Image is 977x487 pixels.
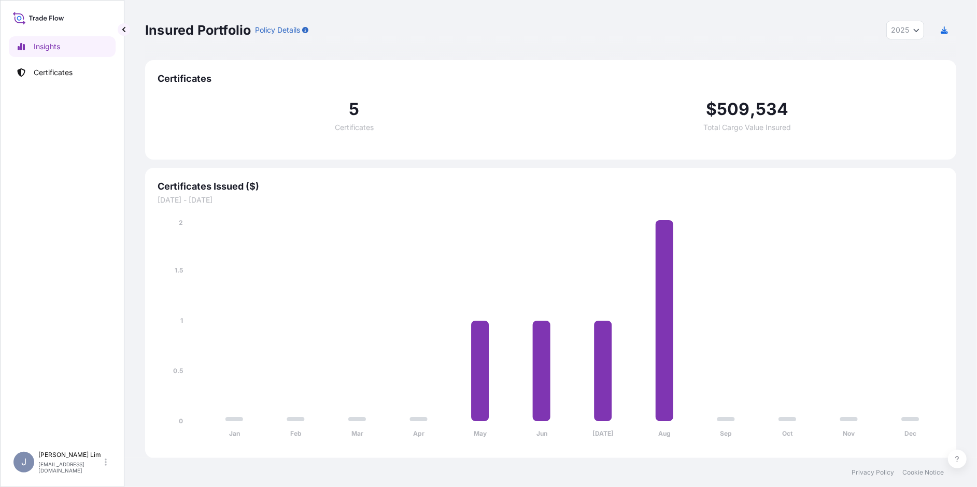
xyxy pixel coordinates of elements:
[179,219,183,226] tspan: 2
[351,430,363,438] tspan: Mar
[9,62,116,83] a: Certificates
[843,430,856,438] tspan: Nov
[783,430,794,438] tspan: Oct
[592,430,614,438] tspan: [DATE]
[158,73,944,85] span: Certificates
[179,417,183,425] tspan: 0
[717,101,750,118] span: 509
[145,22,251,38] p: Insured Portfolio
[720,430,732,438] tspan: Sep
[9,36,116,57] a: Insights
[290,430,302,438] tspan: Feb
[34,41,60,52] p: Insights
[706,101,717,118] span: $
[158,180,944,193] span: Certificates Issued ($)
[38,461,103,474] p: [EMAIL_ADDRESS][DOMAIN_NAME]
[756,101,789,118] span: 534
[474,430,487,438] tspan: May
[21,457,26,467] span: J
[902,468,944,477] a: Cookie Notice
[536,430,547,438] tspan: Jun
[229,430,240,438] tspan: Jan
[180,317,183,324] tspan: 1
[34,67,73,78] p: Certificates
[750,101,756,118] span: ,
[891,25,909,35] span: 2025
[158,195,944,205] span: [DATE] - [DATE]
[658,430,671,438] tspan: Aug
[413,430,424,438] tspan: Apr
[38,451,103,459] p: [PERSON_NAME] Lim
[175,266,183,274] tspan: 1.5
[255,25,300,35] p: Policy Details
[886,21,924,39] button: Year Selector
[349,101,359,118] span: 5
[904,430,916,438] tspan: Dec
[335,124,374,131] span: Certificates
[703,124,791,131] span: Total Cargo Value Insured
[852,468,894,477] a: Privacy Policy
[173,367,183,375] tspan: 0.5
